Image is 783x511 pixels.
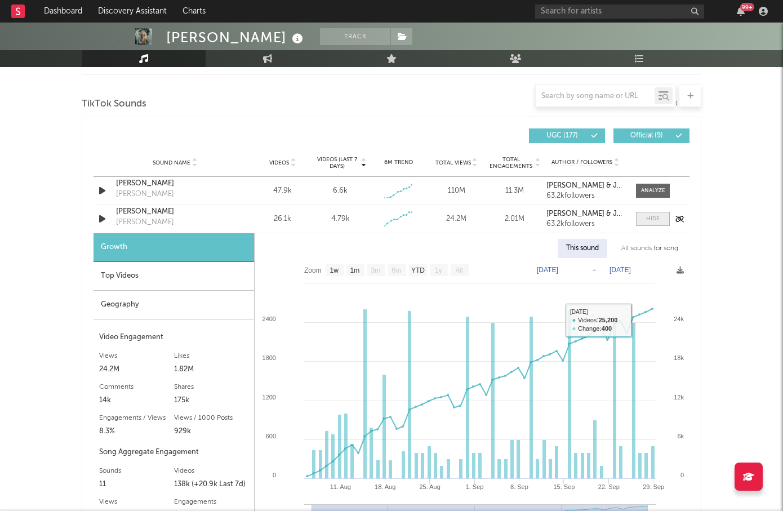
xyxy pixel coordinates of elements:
div: Shares [174,380,249,394]
div: 24.2M [430,214,483,225]
div: Videos [174,464,249,478]
div: Likes [174,349,249,363]
a: [PERSON_NAME] & JQuiles [546,210,625,218]
text: 29. Sep [643,483,664,490]
text: [DATE] [537,266,558,274]
div: This sound [558,239,607,258]
div: All sounds for song [613,239,687,258]
input: Search for artists [535,5,704,19]
div: 4.79k [331,214,350,225]
strong: [PERSON_NAME] & JQuiles [546,182,638,189]
a: [PERSON_NAME] & JQuiles [546,182,625,190]
div: 14k [99,394,174,407]
span: Total Engagements [488,156,534,170]
div: 1.82M [174,363,249,376]
text: 0 [680,472,684,478]
span: Videos [269,159,289,166]
div: Top Videos [94,262,254,291]
div: [PERSON_NAME] [166,28,306,47]
div: Comments [99,380,174,394]
text: 1y [435,266,442,274]
div: 24.2M [99,363,174,376]
button: UGC(177) [529,128,605,143]
div: Growth [94,233,254,262]
div: 138k (+20.9k Last 7d) [174,478,249,491]
text: 22. Sep [598,483,620,490]
div: 63.2k followers [546,220,625,228]
text: 1. Sep [466,483,484,490]
button: Official(9) [613,128,689,143]
text: 0 [273,472,276,478]
div: 8.3% [99,425,174,438]
span: UGC ( 177 ) [536,132,588,139]
text: 1200 [263,394,276,401]
text: 24k [674,316,684,322]
text: 1w [330,266,339,274]
div: 63.2k followers [546,192,625,200]
text: Zoom [304,266,322,274]
div: 175k [174,394,249,407]
span: Author / Followers [551,159,612,166]
button: Track [320,28,390,45]
span: Official ( 9 ) [621,132,673,139]
text: 1m [350,266,360,274]
button: 99+ [737,7,745,16]
input: Search by song name or URL [536,92,655,101]
div: Song Aggregate Engagement [99,446,248,459]
div: Views [99,349,174,363]
text: 8. Sep [510,483,528,490]
text: 12k [674,394,684,401]
div: [PERSON_NAME] [116,189,174,200]
span: Total Views [435,159,471,166]
text: → [590,266,597,274]
div: Views [99,495,174,509]
div: 2.01M [488,214,541,225]
text: 15. Sep [553,483,575,490]
div: 929k [174,425,249,438]
text: 18. Aug [375,483,395,490]
div: 110M [430,185,483,197]
strong: [PERSON_NAME] & JQuiles [546,210,638,217]
text: 1800 [263,354,276,361]
a: [PERSON_NAME] [116,206,234,217]
div: Views / 1000 Posts [174,411,249,425]
text: All [455,266,462,274]
div: 11 [99,478,174,491]
div: 26.1k [256,214,309,225]
div: 47.9k [256,185,309,197]
div: 6M Trend [372,158,425,167]
a: [PERSON_NAME] [116,178,234,189]
div: 6.6k [333,185,348,197]
text: [DATE] [610,266,631,274]
text: 18k [674,354,684,361]
text: 2400 [263,316,276,322]
div: Geography [94,291,254,319]
div: [PERSON_NAME] [116,217,174,228]
span: Videos (last 7 days) [314,156,360,170]
div: Engagements / Views [99,411,174,425]
div: Sounds [99,464,174,478]
text: 6k [677,433,684,439]
div: Engagements [174,495,249,509]
text: 6m [392,266,402,274]
div: 99 + [740,3,754,11]
text: YTD [411,266,425,274]
span: Sound Name [153,159,190,166]
text: 3m [371,266,381,274]
text: 25. Aug [419,483,440,490]
div: 11.3M [488,185,541,197]
div: Video Engagement [99,331,248,344]
text: 600 [266,433,276,439]
text: 11. Aug [330,483,351,490]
